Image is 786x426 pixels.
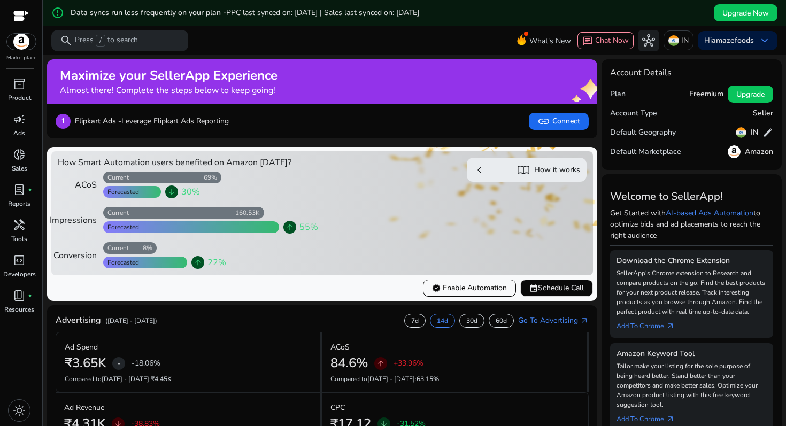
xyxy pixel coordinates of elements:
[537,115,580,128] span: Connect
[58,249,97,262] div: Conversion
[60,68,278,83] h2: Maximize your SellerApp Experience
[529,282,584,293] span: Schedule Call
[7,34,36,50] img: amazon.svg
[132,360,160,367] p: -18.06%
[194,258,202,267] span: arrow_upward
[736,89,765,100] span: Upgrade
[103,188,139,196] div: Forecasted
[722,7,769,19] span: Upgrade Now
[580,316,589,325] span: arrow_outward
[75,116,121,126] b: Flipkart Ads -
[745,148,773,157] h5: Amazon
[51,6,64,19] mat-icon: error_outline
[617,268,767,316] p: SellerApp's Chrome extension to Research and compare products on the go. Find the best products f...
[8,199,30,208] p: Reports
[610,90,626,99] h5: Plan
[13,289,26,302] span: book_4
[610,68,774,78] h4: Account Details
[704,37,754,44] p: Hi
[96,35,105,47] span: /
[394,360,423,367] p: +33.96%
[75,35,138,47] p: Press to search
[330,402,345,413] p: CPC
[376,359,385,368] span: arrow_upward
[610,128,676,137] h5: Default Geography
[65,355,106,371] h2: ₹3.65K
[610,207,774,241] p: Get Started with to optimize bids and ad placements to reach the right audience
[666,208,753,218] a: AI-based Ads Automation
[13,148,26,161] span: donut_small
[181,185,200,198] span: 30%
[762,127,773,138] span: edit
[758,34,771,47] span: keyboard_arrow_down
[56,114,71,129] p: 1
[151,375,172,383] span: ₹4.45K
[143,244,157,252] div: 8%
[666,322,675,330] span: arrow_outward
[712,35,754,45] b: amazefoods
[432,284,441,292] span: verified
[13,128,25,138] p: Ads
[417,375,439,383] span: 63.15%
[103,258,139,267] div: Forecasted
[103,208,129,217] div: Current
[13,219,26,231] span: handyman
[689,90,723,99] h5: Freemium
[617,350,767,359] h5: Amazon Keyword Tool
[64,402,104,413] p: Ad Revenue
[103,173,129,182] div: Current
[28,188,32,192] span: fiber_manual_record
[582,36,593,47] span: chat
[617,316,683,331] a: Add To Chrome
[58,158,318,168] h4: How Smart Automation users benefited on Amazon [DATE]?
[751,128,758,137] h5: IN
[6,54,36,62] p: Marketplace
[102,375,149,383] span: [DATE] - [DATE]
[617,257,767,266] h5: Download the Chrome Extension
[367,375,415,383] span: [DATE] - [DATE]
[226,7,419,18] span: PPC last synced on: [DATE] | Sales last synced on: [DATE]
[3,269,36,279] p: Developers
[753,109,773,118] h5: Seller
[56,315,101,326] h4: Advertising
[617,409,683,424] a: Add To Chrome
[411,316,419,325] p: 7d
[728,145,741,158] img: amazon.svg
[13,404,26,417] span: light_mode
[103,223,139,231] div: Forecasted
[117,357,121,370] span: -
[595,35,629,45] span: Chat Now
[204,173,221,182] div: 69%
[437,316,448,325] p: 14d
[330,374,578,384] p: Compared to :
[610,109,657,118] h5: Account Type
[65,342,98,353] p: Ad Spend
[529,32,571,50] span: What's New
[65,374,312,384] p: Compared to :
[105,316,157,326] p: ([DATE] - [DATE])
[537,115,550,128] span: link
[642,34,655,47] span: hub
[58,214,97,227] div: Impressions
[736,127,746,138] img: in.svg
[13,254,26,267] span: code_blocks
[75,115,229,127] p: Leverage Flipkart Ads Reporting
[466,316,477,325] p: 30d
[13,183,26,196] span: lab_profile
[13,113,26,126] span: campaign
[58,179,97,191] div: ACoS
[432,282,507,293] span: Enable Automation
[167,188,176,196] span: arrow_downward
[12,164,27,173] p: Sales
[28,293,32,298] span: fiber_manual_record
[13,78,26,90] span: inventory_2
[666,415,675,423] span: arrow_outward
[60,34,73,47] span: search
[60,86,278,96] h4: Almost there! Complete the steps below to keep going!
[668,35,679,46] img: in.svg
[617,361,767,409] p: Tailor make your listing for the sole purpose of being heard better. Stand better than your compe...
[330,355,368,371] h2: 84.6%
[496,316,507,325] p: 60d
[103,244,129,252] div: Current
[681,31,689,50] p: IN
